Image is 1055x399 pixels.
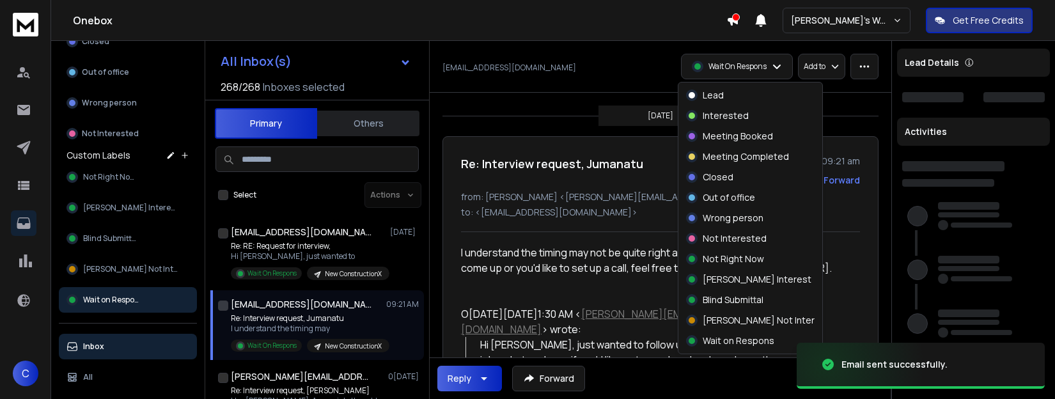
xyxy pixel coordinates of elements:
p: [PERSON_NAME]'s Workspace [791,14,893,27]
button: Others [317,109,419,137]
div: Reply [448,372,471,385]
p: Not Interested [82,129,139,139]
h1: [EMAIL_ADDRESS][DOMAIN_NAME] [231,226,371,239]
p: Meeting Booked [703,130,773,143]
h1: All Inbox(s) [221,55,292,68]
p: [DATE] [648,111,673,121]
span: [PERSON_NAME] Not Inter [83,264,178,274]
div: Hi [PERSON_NAME], just wanted to follow up in case this got buried in your inbox. Let me know if ... [480,337,835,383]
p: [EMAIL_ADDRESS][DOMAIN_NAME] [442,63,576,73]
p: [DATE] [390,227,419,237]
p: Inbox [83,341,104,352]
p: Wait On Respons [247,341,297,350]
p: New ConstructionX [325,341,382,351]
span: Not Right Now [83,172,136,182]
p: New ConstructionX [325,269,382,279]
h1: [PERSON_NAME][EMAIL_ADDRESS] [231,370,371,383]
p: Re: Interview request, [PERSON_NAME] [231,386,384,396]
h1: Re: Interview request, Jumanatu [461,155,643,173]
span: 268 / 268 [221,79,260,95]
h1: [EMAIL_ADDRESS][DOMAIN_NAME] [231,298,371,311]
button: Primary [215,108,317,139]
p: Not Interested [703,232,767,245]
p: All [83,372,93,382]
p: I understand the timing may [231,324,384,334]
p: 0[DATE] [388,372,419,382]
p: Blind Submittal [703,293,763,306]
p: Out of office [82,67,129,77]
p: Get Free Credits [953,14,1024,27]
p: to: <[EMAIL_ADDRESS][DOMAIN_NAME]> [461,206,860,219]
span: C [13,361,38,386]
button: Forward [512,366,585,391]
p: Wrong person [82,98,137,108]
p: Interested [703,109,749,122]
p: Wait On Respons [708,61,767,72]
p: Wait On Respons [247,269,297,278]
p: Not Right Now [703,253,764,265]
p: Re: Interview request, Jumanatu [231,313,384,324]
p: Wrong person [703,212,763,224]
div: I understand the timing may not be quite right at the moment. If any questions come up or you'd l... [461,245,834,276]
p: Wait on Respons [703,334,774,347]
p: Add to [804,61,825,72]
div: Activities [897,118,1050,146]
p: from: [PERSON_NAME] <[PERSON_NAME][EMAIL_ADDRESS][DOMAIN_NAME]> [461,191,860,203]
p: [PERSON_NAME] Not Inter [703,314,815,327]
div: O[DATE][DATE]1:30 AM < > wrote: [461,306,834,337]
img: logo [13,13,38,36]
a: [PERSON_NAME][EMAIL_ADDRESS][DOMAIN_NAME] [461,307,752,336]
p: Closed [82,36,109,47]
h1: Onebox [73,13,726,28]
p: [PERSON_NAME] Interest [703,273,811,286]
p: Out of office [703,191,755,204]
h3: Inboxes selected [263,79,345,95]
p: 09:21 AM [386,299,419,309]
p: Lead Details [905,56,959,69]
p: Meeting Completed [703,150,789,163]
label: Select [233,190,256,200]
h3: Custom Labels [66,149,130,162]
p: Lead [703,89,724,102]
span: Wait on Respons [83,295,143,305]
span: Blind Submittal [83,233,138,244]
span: [PERSON_NAME] Interest [83,203,175,213]
p: Closed [703,171,733,184]
div: Forward [824,174,860,187]
p: Re: RE: Request for interview, [231,241,384,251]
p: Hi [PERSON_NAME], just wanted to [231,251,384,262]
